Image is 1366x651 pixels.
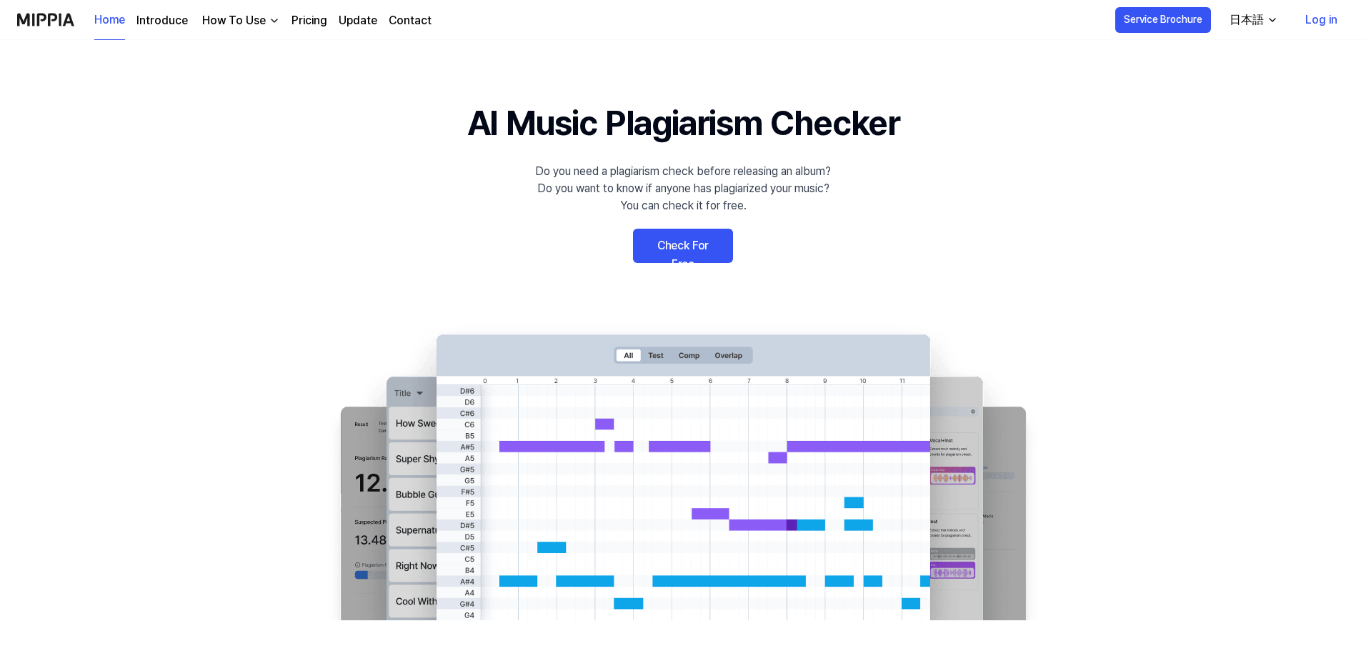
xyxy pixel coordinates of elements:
img: main Image [311,320,1055,620]
a: Pricing [291,12,327,29]
a: Home [94,1,125,40]
h1: AI Music Plagiarism Checker [467,97,899,149]
div: 日本語 [1227,11,1267,29]
a: Introduce [136,12,188,29]
a: Update [339,12,377,29]
div: How To Use [199,12,269,29]
button: Service Brochure [1115,7,1211,33]
button: 日本語 [1218,6,1287,34]
div: Do you need a plagiarism check before releasing an album? Do you want to know if anyone has plagi... [535,163,831,214]
a: Check For Free [633,229,733,263]
button: How To Use [199,12,280,29]
a: Contact [389,12,432,29]
img: down [269,15,280,26]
